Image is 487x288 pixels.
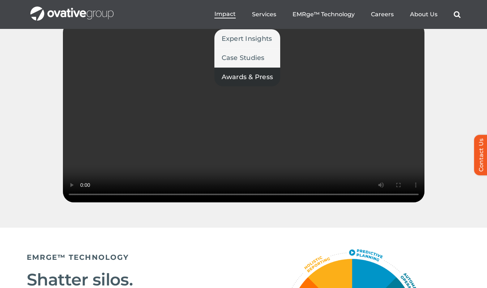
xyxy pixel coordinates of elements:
[222,34,272,44] span: Expert Insights
[222,53,265,63] span: Case Studies
[292,11,355,18] a: EMRge™ Technology
[63,22,424,202] video: Sorry, your browser doesn't support embedded videos.
[252,11,276,18] a: Services
[27,253,244,262] h5: EMRGE™ TECHNOLOGY
[214,29,281,48] a: Expert Insights
[410,11,437,18] a: About Us
[222,72,273,82] span: Awards & Press
[454,11,461,18] a: Search
[371,11,394,18] a: Careers
[30,6,114,13] a: OG_Full_horizontal_WHT
[214,10,236,18] a: Impact
[214,3,461,26] nav: Menu
[214,68,281,86] a: Awards & Press
[214,48,281,67] a: Case Studies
